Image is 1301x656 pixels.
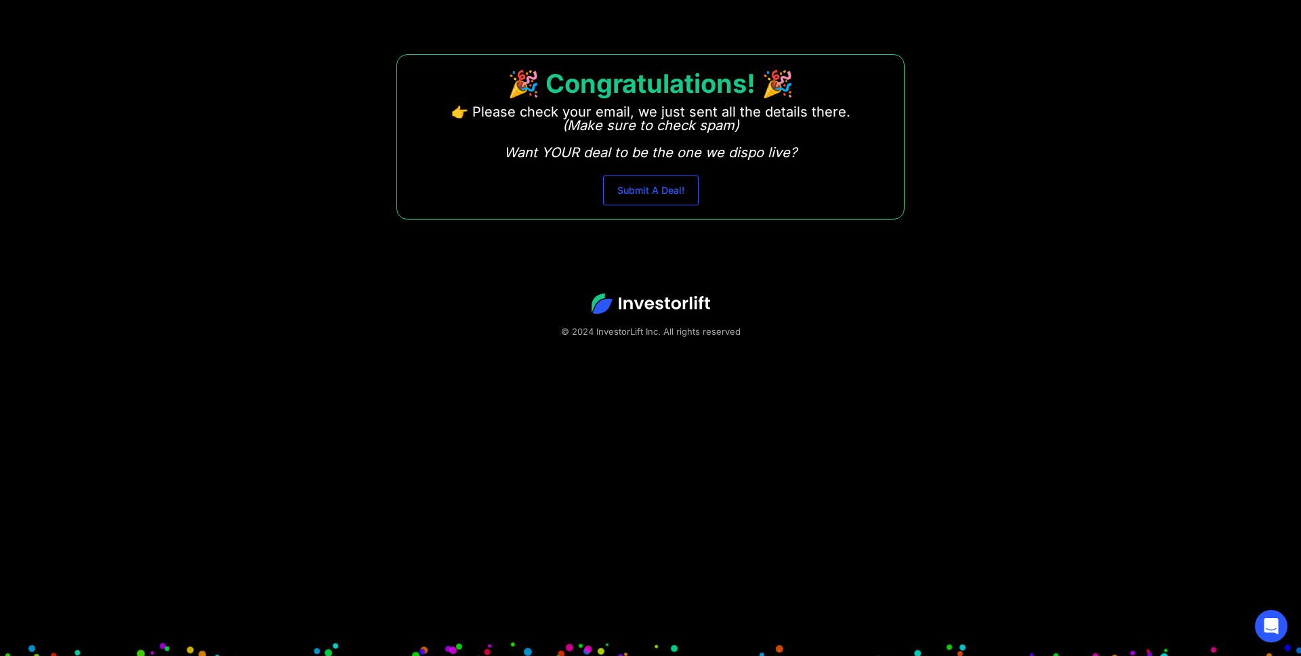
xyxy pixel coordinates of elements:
div: Open Intercom Messenger [1255,610,1287,642]
a: Submit A Deal! [603,176,699,205]
strong: 🎉 Congratulations! 🎉 [508,68,793,99]
p: 👉 Please check your email, we just sent all the details there. ‍ [451,105,850,159]
em: (Make sure to check spam) Want YOUR deal to be the one we dispo live? [504,117,797,161]
div: © 2024 InvestorLift Inc. All rights reserved [47,325,1254,338]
